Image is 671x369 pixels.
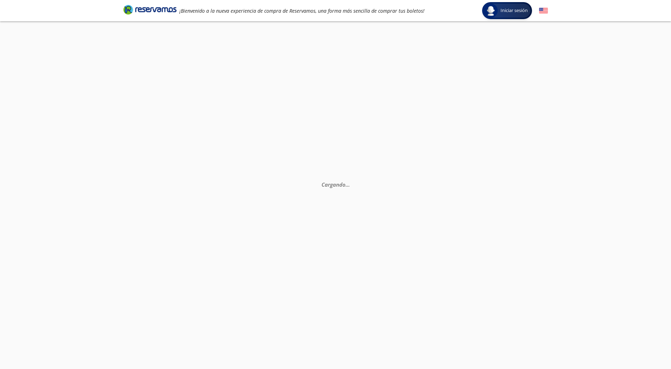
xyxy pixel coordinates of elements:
[123,4,177,15] i: Brand Logo
[539,6,548,15] button: English
[348,181,350,188] span: .
[347,181,348,188] span: .
[322,181,350,188] em: Cargando
[179,7,424,14] em: ¡Bienvenido a la nueva experiencia de compra de Reservamos, una forma más sencilla de comprar tus...
[346,181,347,188] span: .
[498,7,531,14] span: Iniciar sesión
[123,4,177,17] a: Brand Logo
